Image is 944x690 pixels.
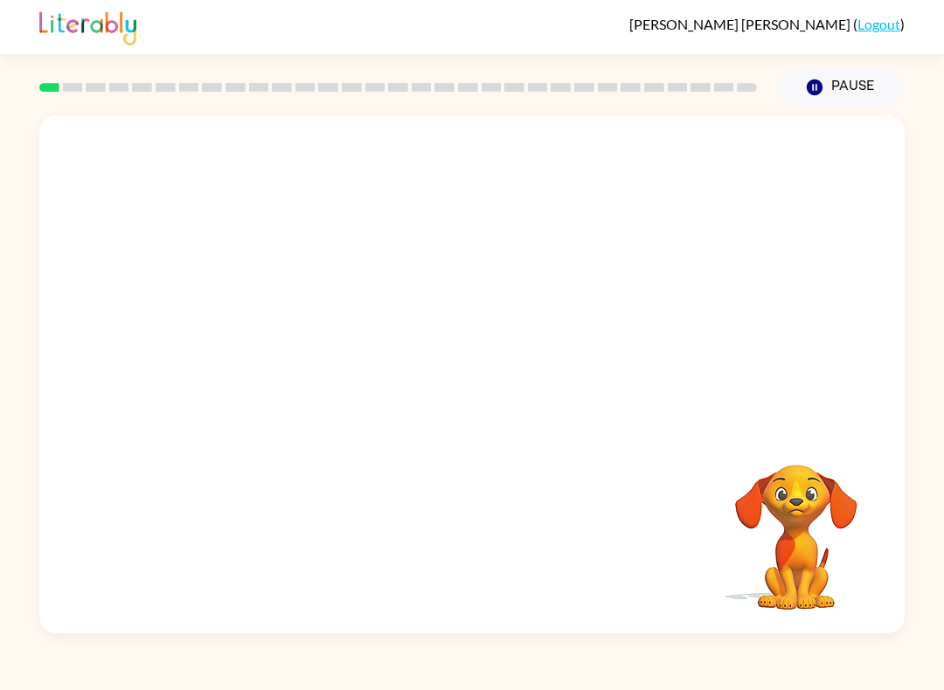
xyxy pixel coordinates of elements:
[39,7,136,45] img: Literably
[778,67,905,107] button: Pause
[857,16,900,32] a: Logout
[629,16,853,32] span: [PERSON_NAME] [PERSON_NAME]
[709,438,884,612] video: Your browser must support playing .mp4 files to use Literably. Please try using another browser.
[629,16,905,32] div: ( )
